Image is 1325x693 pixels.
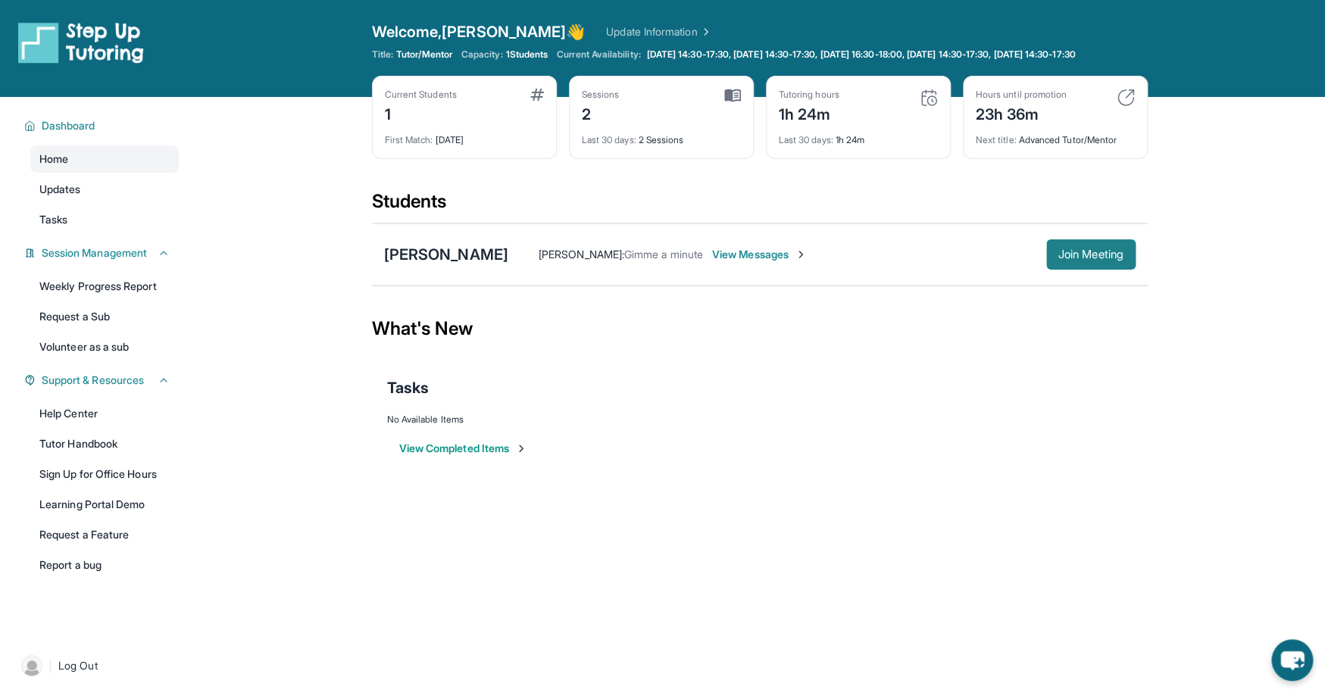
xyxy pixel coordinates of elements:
[372,21,586,42] span: Welcome, [PERSON_NAME] 👋
[724,89,741,102] img: card
[976,101,1067,125] div: 23h 36m
[779,134,833,145] span: Last 30 days :
[30,333,179,361] a: Volunteer as a sub
[36,118,170,133] button: Dashboard
[779,125,938,146] div: 1h 24m
[1046,239,1136,270] button: Join Meeting
[42,373,144,388] span: Support & Resources
[372,295,1148,362] div: What's New
[36,373,170,388] button: Support & Resources
[582,125,741,146] div: 2 Sessions
[387,414,1133,426] div: No Available Items
[644,48,1079,61] a: [DATE] 14:30-17:30, [DATE] 14:30-17:30, [DATE] 16:30-18:00, [DATE] 14:30-17:30, [DATE] 14:30-17:30
[18,21,144,64] img: logo
[30,206,179,233] a: Tasks
[795,248,807,261] img: Chevron-Right
[58,658,98,673] span: Log Out
[39,182,81,197] span: Updates
[539,248,624,261] span: [PERSON_NAME] :
[624,248,703,261] span: Gimme a minute
[372,189,1148,223] div: Students
[582,101,620,125] div: 2
[396,48,452,61] span: Tutor/Mentor
[1117,89,1135,107] img: card
[461,48,503,61] span: Capacity:
[976,89,1067,101] div: Hours until promotion
[385,125,544,146] div: [DATE]
[530,89,544,101] img: card
[920,89,938,107] img: card
[30,303,179,330] a: Request a Sub
[385,89,457,101] div: Current Students
[36,245,170,261] button: Session Management
[42,245,147,261] span: Session Management
[606,24,712,39] a: Update Information
[48,657,52,675] span: |
[30,145,179,173] a: Home
[697,24,712,39] img: Chevron Right
[582,134,636,145] span: Last 30 days :
[39,151,68,167] span: Home
[385,134,433,145] span: First Match :
[372,48,393,61] span: Title:
[15,649,179,682] a: |Log Out
[39,212,67,227] span: Tasks
[384,244,508,265] div: [PERSON_NAME]
[1058,250,1123,259] span: Join Meeting
[976,134,1017,145] span: Next title :
[30,460,179,488] a: Sign Up for Office Hours
[779,101,839,125] div: 1h 24m
[1271,639,1313,681] button: chat-button
[387,377,429,398] span: Tasks
[976,125,1135,146] div: Advanced Tutor/Mentor
[30,551,179,579] a: Report a bug
[385,101,457,125] div: 1
[30,400,179,427] a: Help Center
[505,48,548,61] span: 1 Students
[582,89,620,101] div: Sessions
[30,430,179,457] a: Tutor Handbook
[21,655,42,676] img: user-img
[557,48,640,61] span: Current Availability:
[647,48,1076,61] span: [DATE] 14:30-17:30, [DATE] 14:30-17:30, [DATE] 16:30-18:00, [DATE] 14:30-17:30, [DATE] 14:30-17:30
[399,441,527,456] button: View Completed Items
[779,89,839,101] div: Tutoring hours
[42,118,95,133] span: Dashboard
[30,521,179,548] a: Request a Feature
[30,491,179,518] a: Learning Portal Demo
[30,176,179,203] a: Updates
[712,247,807,262] span: View Messages
[30,273,179,300] a: Weekly Progress Report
